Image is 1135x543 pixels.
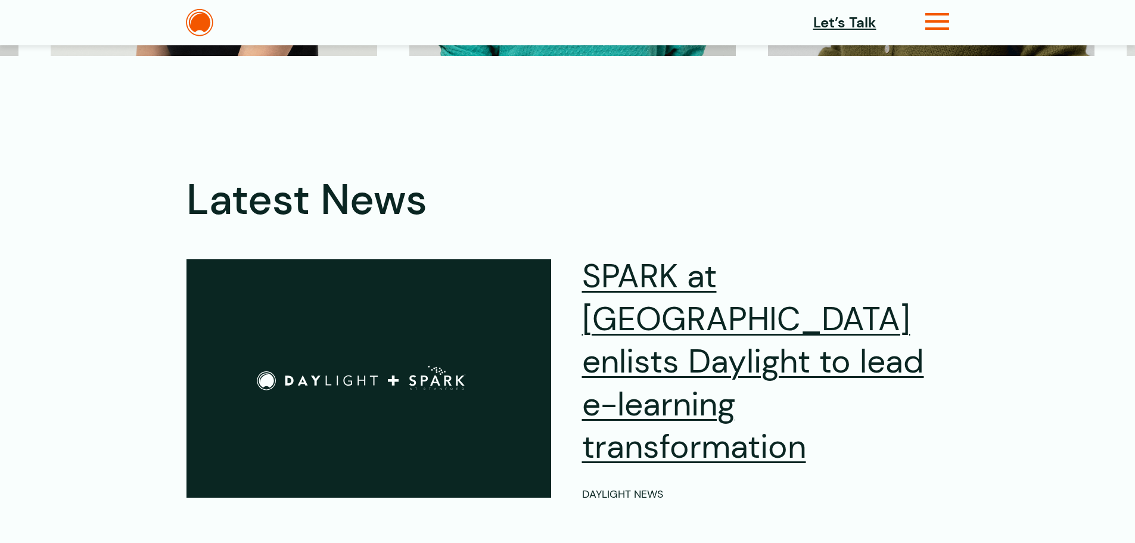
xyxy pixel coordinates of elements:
[813,12,876,33] a: Let’s Talk
[186,9,213,36] img: The Daylight Studio Logo
[186,175,427,225] div: Latest News
[582,255,949,468] h2: SPARK at [GEOGRAPHIC_DATA] enlists Daylight to lead e-learning transformation
[186,255,949,503] a: SPARK at [GEOGRAPHIC_DATA] enlists Daylight to lead e-learning transformation Daylight News
[582,486,949,502] p: Daylight News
